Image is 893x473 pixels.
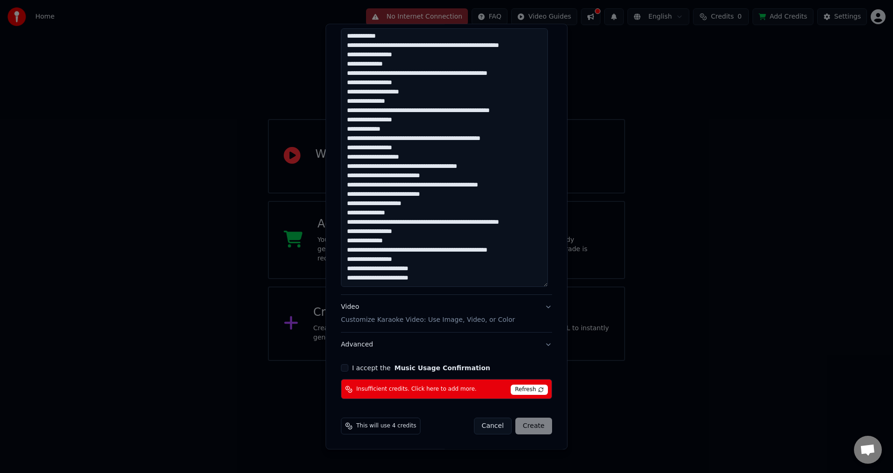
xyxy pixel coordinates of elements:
[341,295,552,333] button: VideoCustomize Karaoke Video: Use Image, Video, or Color
[356,423,416,430] span: This will use 4 credits
[341,303,515,325] div: Video
[341,10,383,25] button: Search
[394,365,490,372] button: I accept the
[341,316,515,325] p: Customize Karaoke Video: Use Image, Video, or Color
[341,333,552,357] button: Advanced
[356,386,477,393] span: Insufficient credits. Click here to add more.
[474,418,512,435] button: Cancel
[352,365,490,372] label: I accept the
[511,385,547,395] span: Refresh
[383,10,420,25] button: Clear
[420,10,467,25] button: Collapse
